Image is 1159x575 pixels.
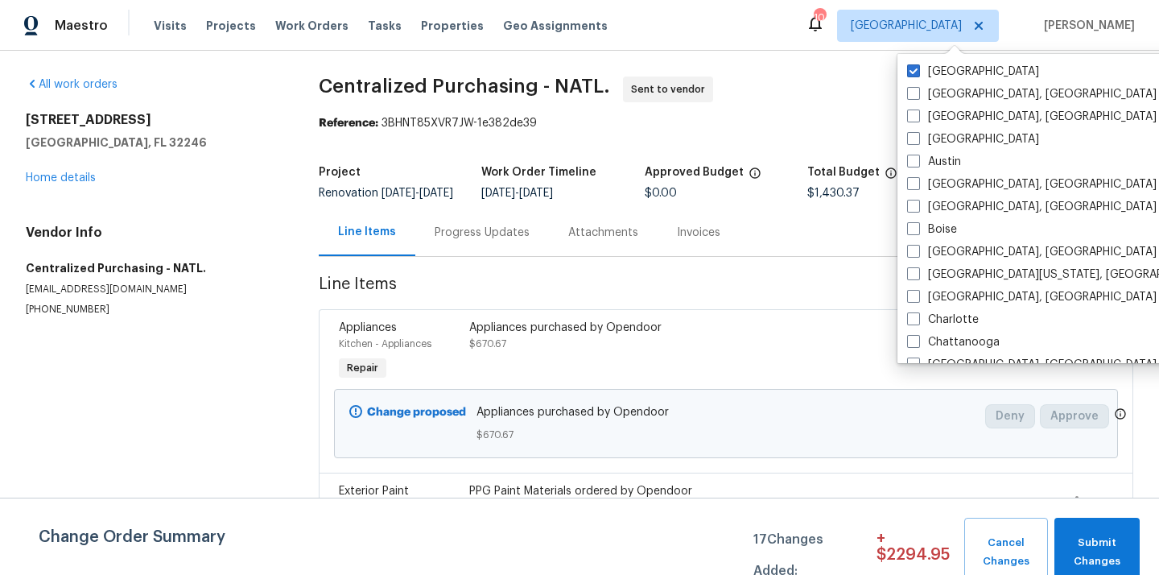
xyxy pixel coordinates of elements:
[749,167,761,188] span: The total cost of line items that have been approved by both Opendoor and the Trade Partner. This...
[503,18,608,34] span: Geo Assignments
[807,188,860,199] span: $1,430.37
[907,221,957,238] label: Boise
[26,260,280,276] h5: Centralized Purchasing - NATL.
[1040,404,1109,428] button: Approve
[972,534,1040,571] span: Cancel Changes
[55,18,108,34] span: Maestro
[154,18,187,34] span: Visits
[368,20,402,31] span: Tasks
[907,199,1157,215] label: [GEOGRAPHIC_DATA], [GEOGRAPHIC_DATA]
[340,360,385,376] span: Repair
[476,427,975,443] span: $670.67
[1114,407,1127,424] span: Only a market manager or an area construction manager can approve
[319,115,1133,131] div: 3BHNT85XVR7JW-1e382de39
[907,289,1157,305] label: [GEOGRAPHIC_DATA], [GEOGRAPHIC_DATA]
[907,109,1157,125] label: [GEOGRAPHIC_DATA], [GEOGRAPHIC_DATA]
[319,167,361,178] h5: Project
[469,320,786,336] div: Appliances purchased by Opendoor
[677,225,720,241] div: Invoices
[419,188,453,199] span: [DATE]
[985,404,1035,428] button: Deny
[319,188,453,199] span: Renovation
[907,244,1157,260] label: [GEOGRAPHIC_DATA], [GEOGRAPHIC_DATA]
[1062,534,1132,571] span: Submit Changes
[1037,18,1135,34] span: [PERSON_NAME]
[469,483,786,499] div: PPG Paint Materials ordered by Opendoor
[26,134,280,151] h5: [GEOGRAPHIC_DATA], FL 32246
[885,167,897,188] span: The total cost of line items that have been proposed by Opendoor. This sum includes line items th...
[339,339,431,349] span: Kitchen - Appliances
[481,188,553,199] span: -
[519,188,553,199] span: [DATE]
[26,172,96,184] a: Home details
[339,322,397,333] span: Appliances
[469,339,506,349] span: $670.67
[382,188,415,199] span: [DATE]
[319,77,610,96] span: Centralized Purchasing - NATL.
[907,357,1157,373] label: [GEOGRAPHIC_DATA], [GEOGRAPHIC_DATA]
[382,188,453,199] span: -
[26,225,280,241] h4: Vendor Info
[435,225,530,241] div: Progress Updates
[645,167,744,178] h5: Approved Budget
[26,79,118,90] a: All work orders
[907,131,1039,147] label: [GEOGRAPHIC_DATA]
[319,118,378,129] b: Reference:
[631,81,711,97] span: Sent to vendor
[907,312,979,328] label: Charlotte
[807,167,880,178] h5: Total Budget
[367,407,466,418] b: Change proposed
[26,112,280,128] h2: [STREET_ADDRESS]
[476,404,975,420] span: Appliances purchased by Opendoor
[339,486,409,497] span: Exterior Paint
[26,303,280,316] p: [PHONE_NUMBER]
[907,154,961,170] label: Austin
[907,334,1000,350] label: Chattanooga
[851,18,962,34] span: [GEOGRAPHIC_DATA]
[568,225,638,241] div: Attachments
[481,167,596,178] h5: Work Order Timeline
[319,276,1047,306] span: Line Items
[645,188,677,199] span: $0.00
[421,18,484,34] span: Properties
[206,18,256,34] span: Projects
[907,86,1157,102] label: [GEOGRAPHIC_DATA], [GEOGRAPHIC_DATA]
[275,18,349,34] span: Work Orders
[26,283,280,296] p: [EMAIL_ADDRESS][DOMAIN_NAME]
[481,188,515,199] span: [DATE]
[338,224,396,240] div: Line Items
[814,10,825,26] div: 10
[907,176,1157,192] label: [GEOGRAPHIC_DATA], [GEOGRAPHIC_DATA]
[907,64,1039,80] label: [GEOGRAPHIC_DATA]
